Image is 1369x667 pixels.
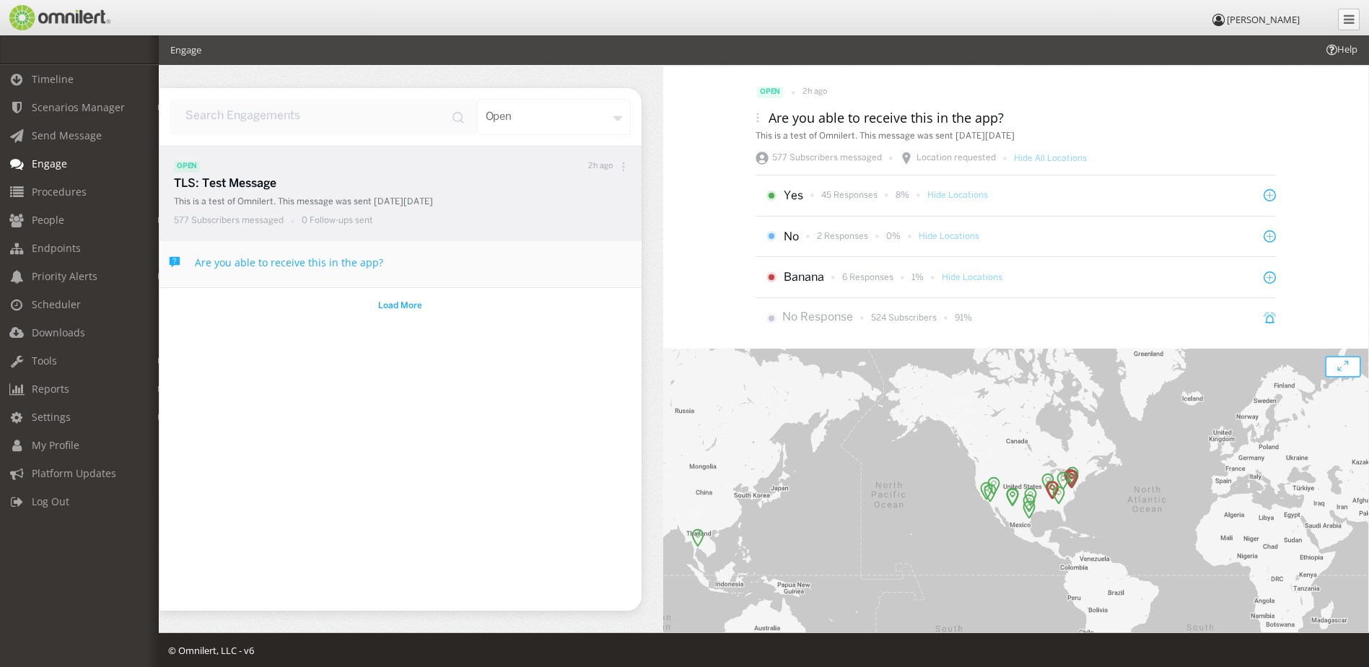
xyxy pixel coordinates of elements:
[1324,43,1357,56] span: Help
[927,189,988,201] p: Hide Locations
[32,354,57,367] span: Tools
[1014,152,1087,165] p: Hide All Locations
[955,312,972,324] p: 91%
[372,295,429,317] button: button
[32,438,79,452] span: My Profile
[821,189,878,201] p: 45 Responses
[842,271,893,284] p: 6 Responses
[1338,9,1360,30] a: Collapse Menu
[782,310,853,326] p: No Response
[32,410,71,424] span: Settings
[886,230,901,243] p: 0%
[174,196,634,208] p: This is a test of Omnilert. This message was sent [DATE][DATE]
[32,10,62,23] span: Help
[32,185,87,199] span: Procedures
[784,270,824,287] p: Banana
[588,161,613,173] p: 2h ago
[896,189,909,201] p: 8%
[302,214,373,227] p: 0 Follow-ups sent
[784,188,803,205] p: Yes
[871,312,937,324] p: 524 Subscribers
[772,152,882,165] p: 577 Subscribers messaged
[32,326,85,339] span: Downloads
[170,43,201,57] li: Engage
[7,5,110,30] img: Omnilert
[174,161,200,173] span: open
[477,99,631,135] div: open
[32,157,67,170] span: Engage
[170,99,477,135] input: input
[942,271,1002,284] p: Hide Locations
[168,644,254,657] span: © Omnilert, LLC - v6
[32,72,74,86] span: Timeline
[32,241,81,255] span: Endpoints
[174,214,284,227] p: 577 Subscribers messaged
[756,130,1276,142] div: This is a test of Omnilert. This message was sent [DATE][DATE]
[32,297,81,311] span: Scheduler
[32,269,97,283] span: Priority Alerts
[919,230,979,243] p: Hide Locations
[769,109,1004,126] h3: Are you able to receive this in the app?
[378,300,422,313] span: Load More
[911,271,924,284] p: 1%
[757,87,783,98] span: open
[32,128,102,142] span: Send Message
[802,87,827,98] p: 2h ago
[174,176,634,193] p: TLS: Test Message
[32,100,125,114] span: Scenarios Manager
[784,230,799,246] p: No
[32,466,116,480] span: Platform Updates
[1325,356,1361,378] button: open modal
[32,494,69,508] span: Log Out
[917,152,996,165] p: Location requested
[1227,13,1300,26] span: [PERSON_NAME]
[32,213,64,227] span: People
[195,256,383,269] h4: Are you able to receive this in the app?
[32,382,69,396] span: Reports
[817,230,868,243] p: 2 Responses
